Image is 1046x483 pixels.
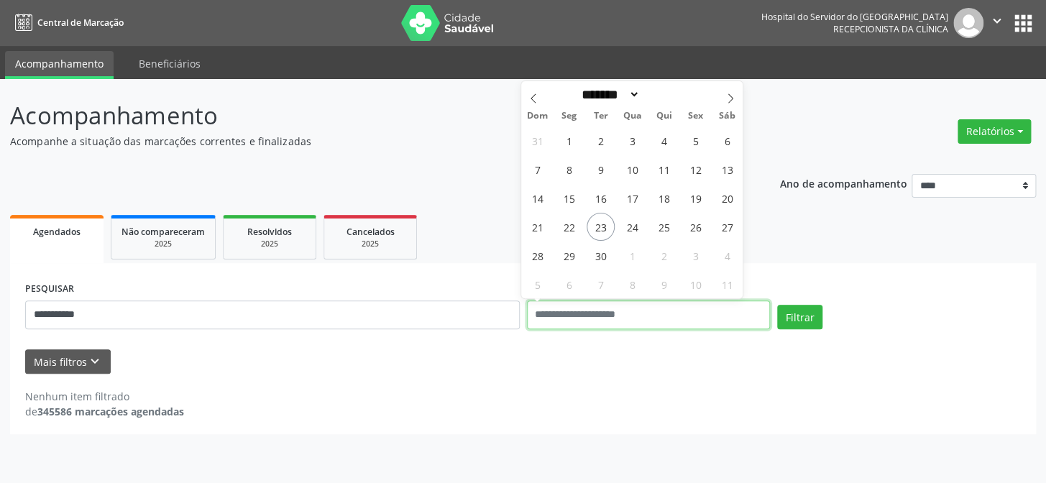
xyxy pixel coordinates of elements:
[679,111,711,121] span: Sex
[616,111,648,121] span: Qua
[711,111,743,121] span: Sáb
[650,241,678,270] span: Outubro 2, 2025
[713,241,741,270] span: Outubro 4, 2025
[521,111,553,121] span: Dom
[587,213,615,241] span: Setembro 23, 2025
[587,184,615,212] span: Setembro 16, 2025
[555,213,583,241] span: Setembro 22, 2025
[983,8,1011,38] button: 
[587,126,615,155] span: Setembro 2, 2025
[682,155,710,183] span: Setembro 12, 2025
[234,239,306,249] div: 2025
[713,270,741,298] span: Outubro 11, 2025
[587,241,615,270] span: Setembro 30, 2025
[682,184,710,212] span: Setembro 19, 2025
[523,241,551,270] span: Setembro 28, 2025
[777,305,822,329] button: Filtrar
[121,226,205,238] span: Não compareceram
[87,354,103,369] i: keyboard_arrow_down
[640,87,687,102] input: Year
[5,51,114,79] a: Acompanhamento
[618,184,646,212] span: Setembro 17, 2025
[577,87,641,102] select: Month
[121,239,205,249] div: 2025
[347,226,395,238] span: Cancelados
[648,111,679,121] span: Qui
[523,270,551,298] span: Outubro 5, 2025
[682,270,710,298] span: Outubro 10, 2025
[833,23,948,35] span: Recepcionista da clínica
[618,241,646,270] span: Outubro 1, 2025
[523,155,551,183] span: Setembro 7, 2025
[25,404,184,419] div: de
[553,111,584,121] span: Seg
[523,213,551,241] span: Setembro 21, 2025
[555,155,583,183] span: Setembro 8, 2025
[523,184,551,212] span: Setembro 14, 2025
[129,51,211,76] a: Beneficiários
[555,126,583,155] span: Setembro 1, 2025
[682,241,710,270] span: Outubro 3, 2025
[682,213,710,241] span: Setembro 26, 2025
[713,155,741,183] span: Setembro 13, 2025
[247,226,292,238] span: Resolvidos
[618,126,646,155] span: Setembro 3, 2025
[650,270,678,298] span: Outubro 9, 2025
[713,126,741,155] span: Setembro 6, 2025
[779,174,907,192] p: Ano de acompanhamento
[584,111,616,121] span: Ter
[958,119,1031,144] button: Relatórios
[650,213,678,241] span: Setembro 25, 2025
[989,13,1005,29] i: 
[953,8,983,38] img: img
[10,11,124,34] a: Central de Marcação
[650,126,678,155] span: Setembro 4, 2025
[37,405,184,418] strong: 345586 marcações agendadas
[33,226,81,238] span: Agendados
[587,155,615,183] span: Setembro 9, 2025
[650,155,678,183] span: Setembro 11, 2025
[682,126,710,155] span: Setembro 5, 2025
[37,17,124,29] span: Central de Marcação
[1011,11,1036,36] button: apps
[713,213,741,241] span: Setembro 27, 2025
[523,126,551,155] span: Agosto 31, 2025
[25,389,184,404] div: Nenhum item filtrado
[761,11,948,23] div: Hospital do Servidor do [GEOGRAPHIC_DATA]
[334,239,406,249] div: 2025
[555,270,583,298] span: Outubro 6, 2025
[25,349,111,374] button: Mais filtroskeyboard_arrow_down
[618,155,646,183] span: Setembro 10, 2025
[10,98,728,134] p: Acompanhamento
[555,184,583,212] span: Setembro 15, 2025
[10,134,728,149] p: Acompanhe a situação das marcações correntes e finalizadas
[618,270,646,298] span: Outubro 8, 2025
[25,278,74,300] label: PESQUISAR
[555,241,583,270] span: Setembro 29, 2025
[650,184,678,212] span: Setembro 18, 2025
[618,213,646,241] span: Setembro 24, 2025
[587,270,615,298] span: Outubro 7, 2025
[713,184,741,212] span: Setembro 20, 2025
